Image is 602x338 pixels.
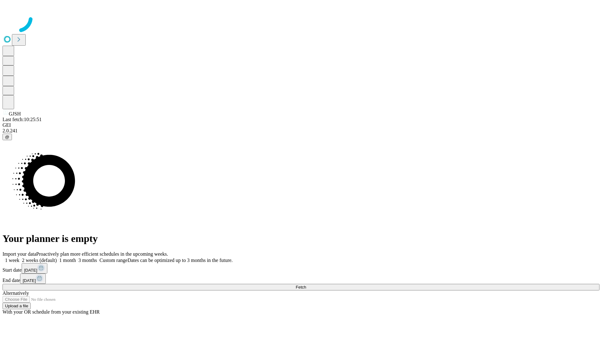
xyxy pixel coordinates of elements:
[23,278,36,283] span: [DATE]
[3,284,599,290] button: Fetch
[3,309,100,315] span: With your OR schedule from your existing EHR
[296,285,306,289] span: Fetch
[20,274,46,284] button: [DATE]
[5,258,19,263] span: 1 week
[78,258,97,263] span: 3 months
[22,258,57,263] span: 2 weeks (default)
[3,122,599,128] div: GEI
[3,233,599,244] h1: Your planner is empty
[22,263,47,274] button: [DATE]
[99,258,127,263] span: Custom range
[24,268,37,273] span: [DATE]
[3,134,12,140] button: @
[3,128,599,134] div: 2.0.241
[3,303,31,309] button: Upload a file
[3,251,36,257] span: Import your data
[128,258,233,263] span: Dates can be optimized up to 3 months in the future.
[9,111,21,116] span: GJSH
[3,263,599,274] div: Start date
[3,117,42,122] span: Last fetch: 10:25:51
[5,135,9,139] span: @
[3,290,29,296] span: Alternatively
[36,251,168,257] span: Proactively plan more efficient schedules in the upcoming weeks.
[59,258,76,263] span: 1 month
[3,274,599,284] div: End date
